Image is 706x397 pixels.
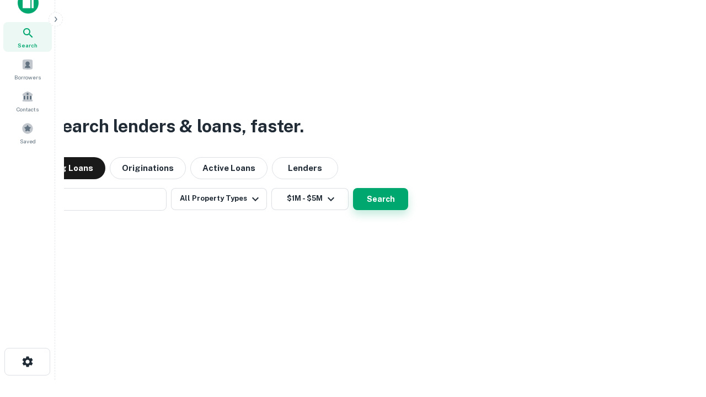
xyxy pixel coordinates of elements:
[3,118,52,148] a: Saved
[190,157,268,179] button: Active Loans
[3,86,52,116] a: Contacts
[171,188,267,210] button: All Property Types
[271,188,349,210] button: $1M - $5M
[3,54,52,84] a: Borrowers
[272,157,338,179] button: Lenders
[3,22,52,52] a: Search
[353,188,408,210] button: Search
[18,41,38,50] span: Search
[14,73,41,82] span: Borrowers
[20,137,36,146] span: Saved
[651,273,706,326] iframe: Chat Widget
[110,157,186,179] button: Originations
[50,113,304,140] h3: Search lenders & loans, faster.
[17,105,39,114] span: Contacts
